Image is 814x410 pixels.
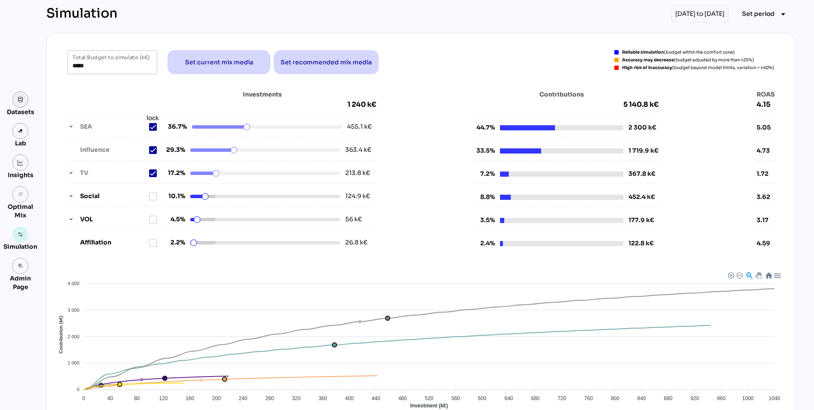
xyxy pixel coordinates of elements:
span: 8.8% [474,193,495,202]
tspan: 80 [134,395,140,401]
tspan: 240 [239,395,247,401]
span: ROAS [757,90,775,99]
div: Optimal Mix [3,202,37,220]
tspan: 1000 [742,395,754,401]
tspan: 2 000 [68,334,80,339]
div: Simulation [3,242,37,251]
strong: High risk of inaccuracy [622,65,672,70]
span: 36.7% [166,122,187,131]
tspan: 720 [558,395,566,401]
span: 7.2% [474,169,495,178]
strong: Reliable simulation [622,49,664,55]
tspan: 4 000 [68,281,80,286]
div: 122.8 k€ [628,239,654,248]
tspan: 120 [159,395,168,401]
tspan: 440 [371,395,380,401]
tspan: 1040 [769,395,780,401]
div: 177.9 k€ [628,216,654,225]
tspan: 960 [717,395,726,401]
div: Reset Zoom [765,271,772,279]
span: 4.5% [165,215,185,224]
div: 213.8 k€ [345,169,373,178]
tspan: 800 [611,395,619,401]
div: 124.9 k€ [345,192,373,201]
button: Set recommended mix media [274,50,379,74]
div: (budget beyond model limits, variation > ±40%) [622,66,774,70]
div: Zoom In [727,272,733,278]
tspan: 1 000 [68,360,80,365]
div: Datasets [7,108,34,116]
div: (budget within the comfort zone) [622,50,735,54]
div: Selection Zoom [745,271,753,279]
span: Set period [742,9,775,19]
tspan: 360 [318,395,327,401]
label: SEA [80,122,149,131]
span: Set current mix media [185,57,253,67]
div: Zoom Out [736,272,742,278]
span: 10.1% [165,192,185,201]
div: Menu [773,271,781,279]
tspan: 200 [212,395,221,401]
tspan: 160 [186,395,194,401]
input: Total Budget to simulate (k€) [72,50,152,74]
img: data.svg [18,96,24,102]
div: 367.8 k€ [628,169,655,178]
tspan: 640 [505,395,513,401]
span: 2.2% [165,238,185,247]
label: Social [80,192,149,201]
i: arrow_drop_down [778,9,788,19]
div: Admin Page [3,274,37,291]
span: 3.5% [474,216,495,225]
span: 17.2% [165,169,185,178]
div: lock [147,114,159,123]
span: Set recommended mix media [281,57,372,67]
label: VOL [80,215,149,224]
span: 33.5% [474,146,495,155]
label: TV [80,169,149,178]
button: Expand "Set period" [735,6,795,22]
span: 29.3% [165,145,185,154]
div: Insights [8,171,33,179]
tspan: 520 [425,395,433,401]
div: 3.17 [757,216,775,224]
div: 56 k€ [345,215,373,224]
div: 1 719.9 k€ [628,146,658,155]
div: (budget adjusted by more than ±25%) [622,58,754,62]
div: 3.62 [757,193,775,201]
img: settings.svg [18,232,24,238]
tspan: 0 [77,387,79,392]
text: Investment (k€) [410,403,448,409]
tspan: 880 [664,395,673,401]
tspan: 840 [637,395,646,401]
div: 4.73 [757,146,775,155]
label: Influence [80,145,149,154]
tspan: 0 [82,395,85,401]
i: admin_panel_settings [18,263,24,269]
i: grain [18,191,24,197]
div: Panning [755,272,760,277]
div: 4.59 [757,239,775,247]
tspan: 3 000 [68,307,80,313]
tspan: 760 [584,395,593,401]
tspan: 280 [265,395,274,401]
span: 44.7% [474,123,495,132]
tspan: 320 [292,395,300,401]
tspan: 680 [531,395,540,401]
div: 1.72 [757,169,775,178]
tspan: 40 [108,395,114,401]
div: 452.4 k€ [628,193,655,202]
button: Set current mix media [168,50,270,74]
div: Simulation [46,6,117,22]
div: 455.1 k€ [347,122,374,131]
tspan: 560 [451,395,460,401]
tspan: 920 [691,395,699,401]
span: Investments [187,90,337,99]
span: Contributions [500,90,623,99]
span: 5 140.8 k€ [474,100,658,109]
div: 363.4 k€ [345,145,373,154]
span: 1 240 k€ [347,100,376,109]
span: 2.4% [474,239,495,248]
label: Affiliation [80,238,149,247]
tspan: 600 [478,395,486,401]
div: Lab [11,139,30,148]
